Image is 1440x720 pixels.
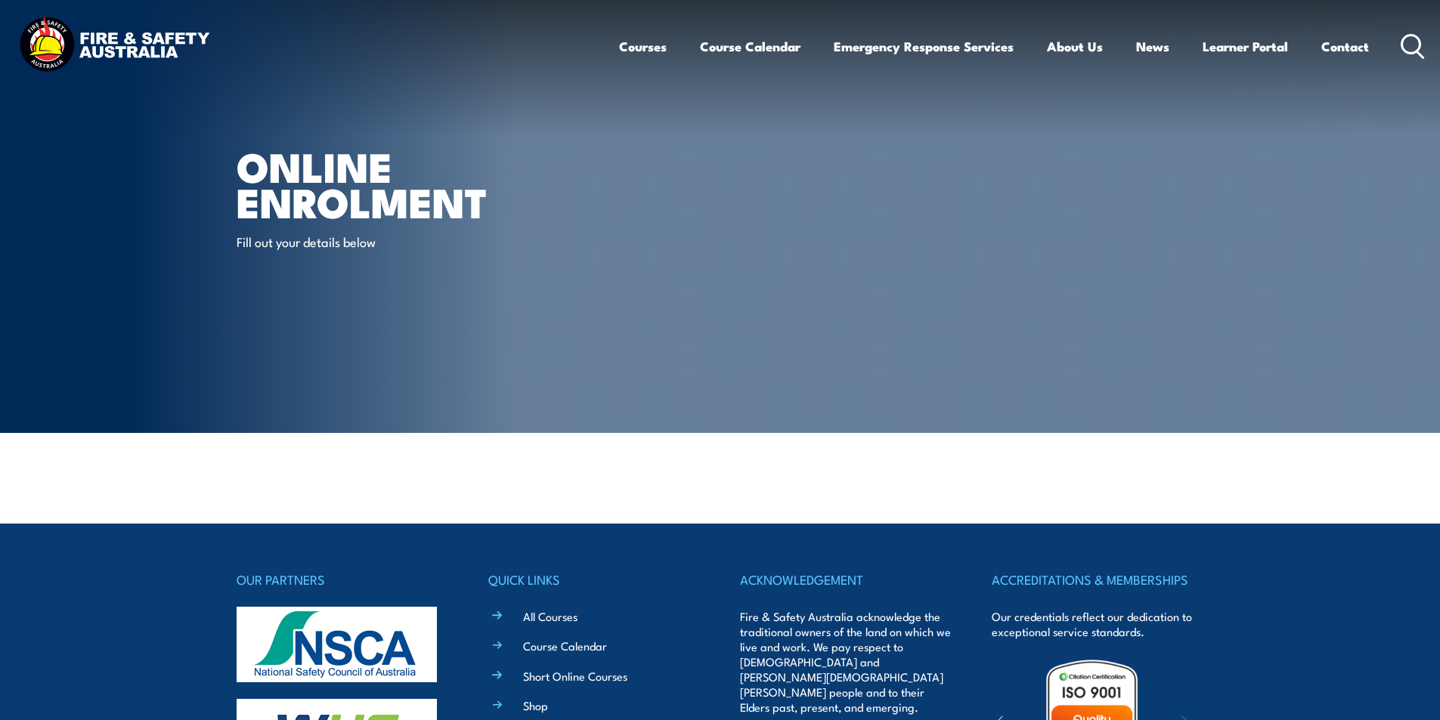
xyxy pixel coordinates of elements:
[1203,26,1288,66] a: Learner Portal
[619,26,667,66] a: Courses
[834,26,1014,66] a: Emergency Response Services
[1321,26,1369,66] a: Contact
[488,569,700,590] h4: QUICK LINKS
[1047,26,1103,66] a: About Us
[1136,26,1169,66] a: News
[523,638,607,654] a: Course Calendar
[523,697,548,713] a: Shop
[523,668,627,684] a: Short Online Courses
[237,569,448,590] h4: OUR PARTNERS
[740,569,952,590] h4: ACKNOWLEDGEMENT
[237,607,437,682] img: nsca-logo-footer
[992,569,1203,590] h4: ACCREDITATIONS & MEMBERSHIPS
[237,148,610,218] h1: Online Enrolment
[992,609,1203,639] p: Our credentials reflect our dedication to exceptional service standards.
[700,26,801,66] a: Course Calendar
[523,608,578,624] a: All Courses
[740,609,952,715] p: Fire & Safety Australia acknowledge the traditional owners of the land on which we live and work....
[237,233,513,250] p: Fill out your details below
